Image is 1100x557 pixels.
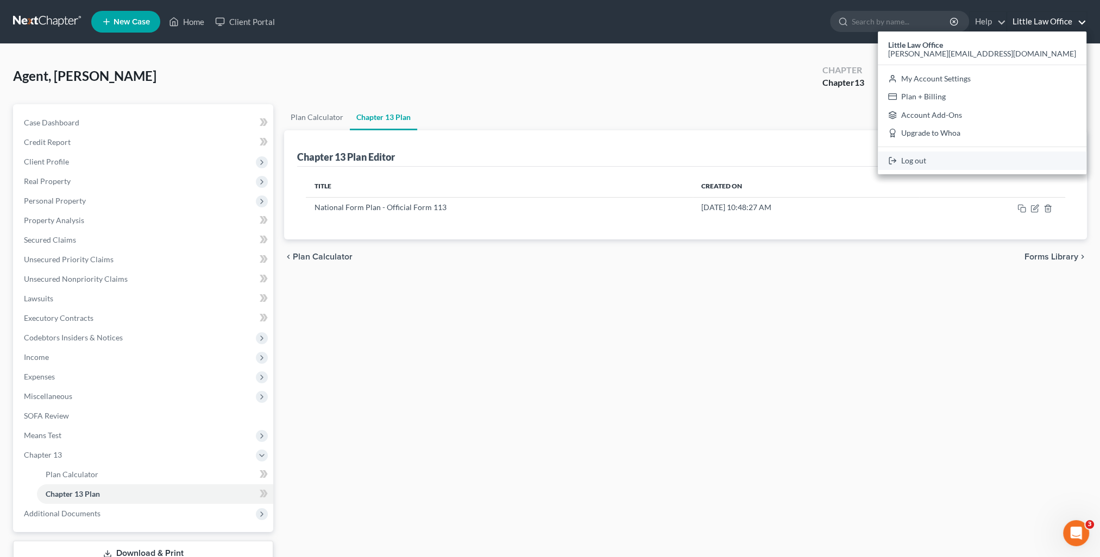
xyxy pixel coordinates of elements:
a: Case Dashboard [15,113,273,132]
span: Income [24,352,49,362]
span: Additional Documents [24,509,100,518]
span: SOFA Review [24,411,69,420]
iframe: Intercom live chat [1063,520,1089,546]
span: Codebtors Insiders & Notices [24,333,123,342]
a: Property Analysis [15,211,273,230]
i: chevron_left [284,252,293,261]
a: Client Portal [210,12,280,31]
a: Account Add-Ons [878,106,1086,124]
a: Secured Claims [15,230,273,250]
th: Title [306,175,693,197]
span: Client Profile [24,157,69,166]
a: Unsecured Nonpriority Claims [15,269,273,289]
span: Chapter 13 Plan [46,489,100,498]
span: Case Dashboard [24,118,79,127]
td: National Form Plan - Official Form 113 [306,197,693,218]
button: chevron_left Plan Calculator [284,252,353,261]
span: Plan Calculator [46,470,98,479]
span: Secured Claims [24,235,76,244]
a: Log out [878,151,1086,170]
span: 3 [1085,520,1094,529]
span: Miscellaneous [24,391,72,401]
span: New Case [114,18,150,26]
span: [PERSON_NAME][EMAIL_ADDRESS][DOMAIN_NAME] [888,49,1076,58]
a: Credit Report [15,132,273,152]
div: Little Law Office [878,31,1086,174]
span: Means Test [24,431,61,440]
div: Chapter [822,64,864,77]
span: Plan Calculator [293,252,353,261]
span: Credit Report [24,137,71,147]
td: [DATE] 10:48:27 AM [693,197,919,218]
a: Chapter 13 Plan [37,484,273,504]
a: Plan Calculator [284,104,350,130]
span: Lawsuits [24,294,53,303]
span: Chapter 13 [24,450,62,459]
div: Chapter [822,77,864,89]
a: Little Law Office [1007,12,1086,31]
i: chevron_right [1078,252,1087,261]
strong: Little Law Office [888,40,943,49]
a: Plan + Billing [878,87,1086,106]
span: Property Analysis [24,216,84,225]
a: Home [164,12,210,31]
span: Unsecured Priority Claims [24,255,114,264]
button: Forms Library chevron_right [1024,252,1087,261]
a: Unsecured Priority Claims [15,250,273,269]
a: Executory Contracts [15,308,273,328]
span: Agent, [PERSON_NAME] [13,68,156,84]
span: Forms Library [1024,252,1078,261]
span: Real Property [24,176,71,186]
a: Upgrade to Whoa [878,124,1086,143]
a: Lawsuits [15,289,273,308]
span: 13 [854,77,864,87]
span: Personal Property [24,196,86,205]
a: My Account Settings [878,69,1086,88]
a: Chapter 13 Plan [350,104,417,130]
a: Help [970,12,1006,31]
a: SOFA Review [15,406,273,426]
th: Created On [693,175,919,197]
div: Chapter 13 Plan Editor [297,150,395,163]
span: Unsecured Nonpriority Claims [24,274,128,283]
a: Plan Calculator [37,465,273,484]
span: Expenses [24,372,55,381]
span: Executory Contracts [24,313,93,322]
input: Search by name... [852,11,951,31]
